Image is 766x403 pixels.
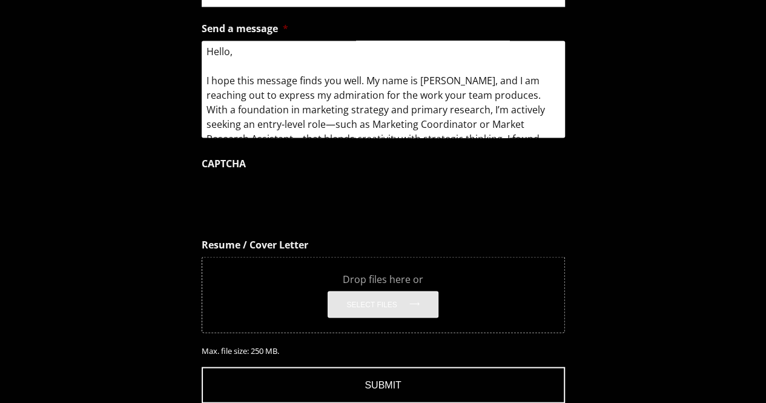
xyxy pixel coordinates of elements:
[217,271,550,286] span: Drop files here or
[202,22,288,35] label: Send a message
[202,175,386,222] iframe: reCAPTCHA
[202,335,289,356] span: Max. file size: 250 MB.
[202,238,308,251] label: Resume / Cover Letter
[202,157,246,170] label: CAPTCHA
[548,262,766,403] iframe: Chat Widget
[202,367,565,403] input: Submit
[328,291,438,318] button: select files, resume / cover letter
